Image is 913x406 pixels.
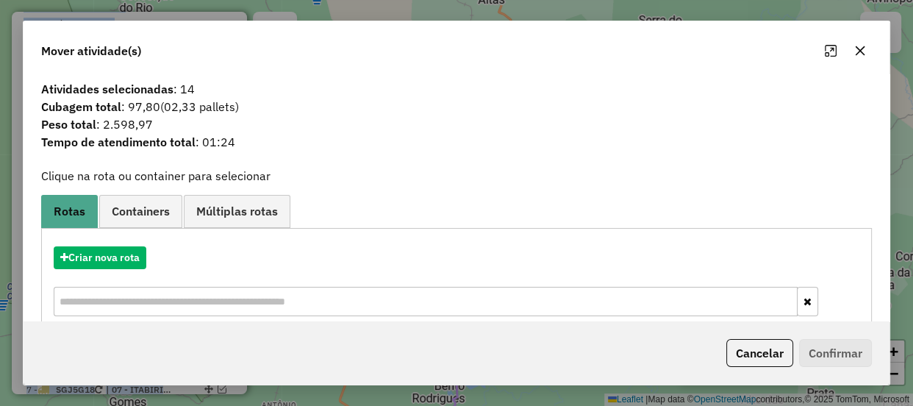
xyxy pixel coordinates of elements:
[32,98,881,115] span: : 97,80
[41,135,196,149] strong: Tempo de atendimento total
[196,205,278,217] span: Múltiplas rotas
[41,99,121,114] strong: Cubagem total
[160,99,239,114] span: (02,33 pallets)
[32,80,881,98] span: : 14
[112,205,170,217] span: Containers
[41,42,141,60] span: Mover atividade(s)
[54,246,146,269] button: Criar nova rota
[41,82,173,96] strong: Atividades selecionadas
[819,39,842,63] button: Maximize
[32,133,881,151] span: : 01:24
[41,167,271,185] label: Clique na rota ou container para selecionar
[41,117,96,132] strong: Peso total
[726,339,793,367] button: Cancelar
[54,205,85,217] span: Rotas
[32,115,881,133] span: : 2.598,97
